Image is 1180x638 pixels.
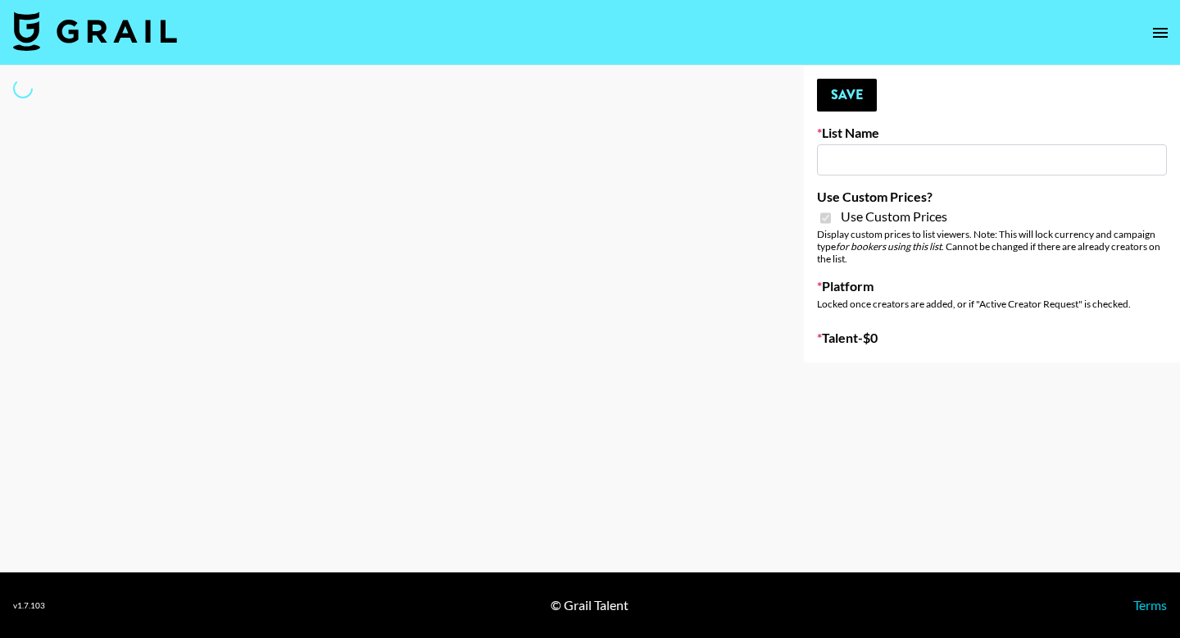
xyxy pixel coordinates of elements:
label: Talent - $ 0 [817,330,1167,346]
div: Locked once creators are added, or if "Active Creator Request" is checked. [817,298,1167,310]
label: Platform [817,278,1167,294]
div: Display custom prices to list viewers. Note: This will lock currency and campaign type . Cannot b... [817,228,1167,265]
img: Grail Talent [13,11,177,51]
a: Terms [1133,597,1167,613]
button: Save [817,79,877,112]
div: © Grail Talent [551,597,629,613]
div: v 1.7.103 [13,600,45,611]
em: for bookers using this list [836,240,942,253]
span: Use Custom Prices [841,208,947,225]
label: List Name [817,125,1167,141]
label: Use Custom Prices? [817,189,1167,205]
button: open drawer [1144,16,1177,49]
